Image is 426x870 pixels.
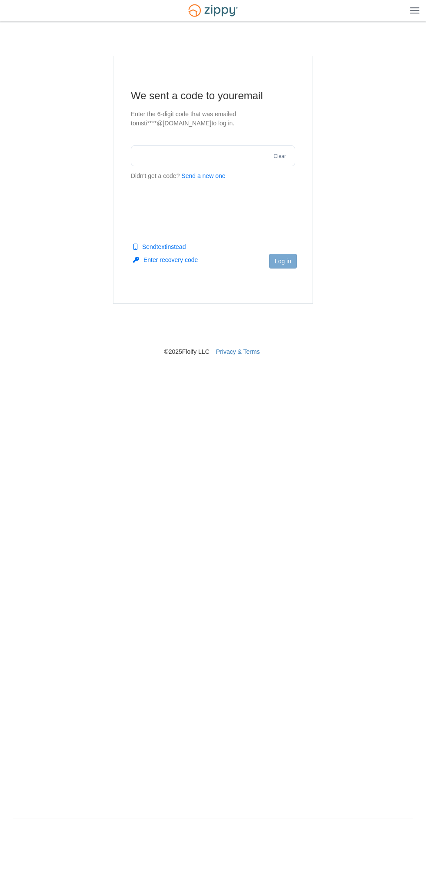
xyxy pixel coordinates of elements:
[131,110,295,128] p: Enter the 6-digit code that was emailed to msti****@[DOMAIN_NAME] to log in.
[133,255,198,264] button: Enter recovery code
[133,242,186,251] button: Sendtextinstead
[271,152,289,161] button: Clear
[131,171,295,181] p: Didn't get a code?
[410,7,419,13] img: Mobile Dropdown Menu
[13,304,413,356] nav: © 2025 Floify LLC
[131,89,295,103] h1: We sent a code to your email
[181,171,225,181] button: Send a new one
[269,254,297,269] button: Log in
[216,348,260,355] a: Privacy & Terms
[183,0,243,21] img: Logo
